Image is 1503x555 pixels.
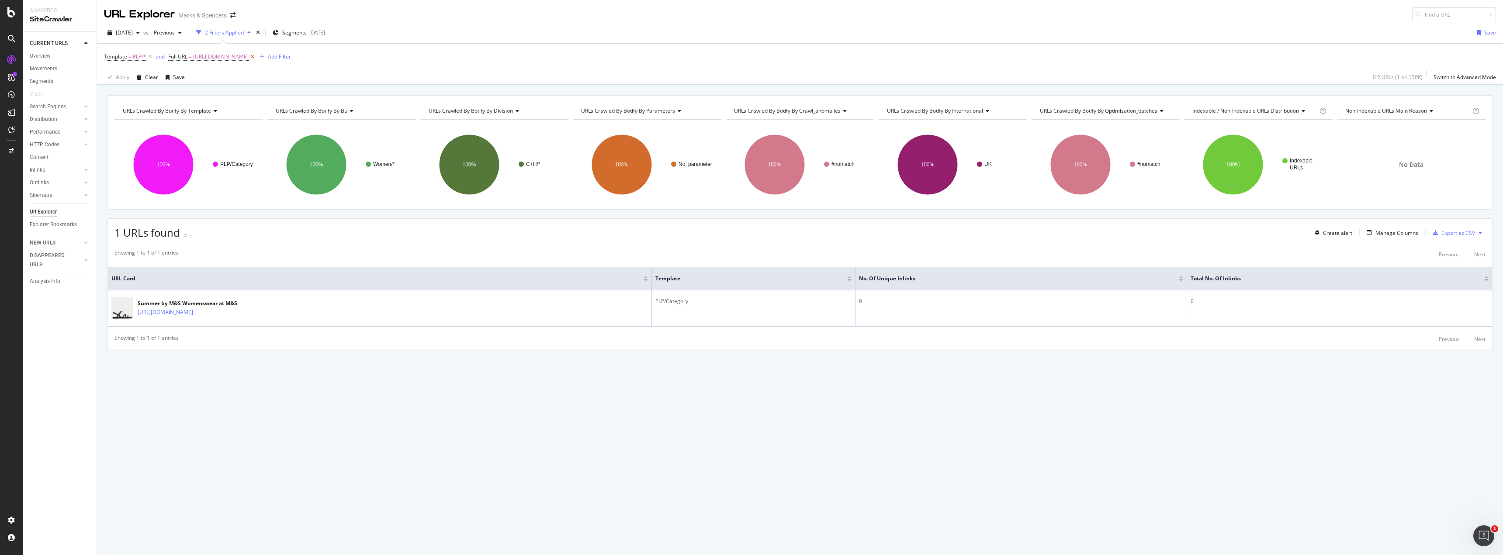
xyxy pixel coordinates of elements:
[1484,29,1496,36] div: Save
[1373,73,1423,81] div: 0 % URLs ( 1 on 136K )
[1439,335,1460,343] div: Previous
[30,128,60,137] div: Performance
[30,238,82,248] a: NEW URLS
[732,104,866,118] h4: URLs Crawled By Botify By crawl_anomalies
[189,231,190,239] div: -
[615,162,629,168] text: 100%
[309,29,325,36] div: [DATE]
[30,220,90,229] a: Explorer Bookmarks
[168,53,187,60] span: Full URL
[1040,107,1157,114] span: URLs Crawled By Botify By optimisation_batches
[1473,525,1494,546] iframe: Intercom live chat
[1323,229,1352,237] div: Create alert
[1345,107,1427,114] span: Non-Indexable URLs Main Reason
[462,162,476,168] text: 100%
[30,153,90,162] a: Content
[193,51,249,63] span: [URL][DOMAIN_NAME]
[30,115,82,124] a: Distribution
[111,275,641,283] span: URL Card
[655,297,851,305] div: PLP/Category
[1191,104,1318,118] h4: Indexable / Non-Indexable URLs Distribution
[879,127,1027,203] svg: A chart.
[30,102,82,111] a: Search Engines
[984,161,992,167] text: UK
[30,165,82,175] a: Inlinks
[133,70,158,84] button: Clear
[30,102,66,111] div: Search Engines
[276,107,347,114] span: URLs Crawled By Botify By bu
[30,90,43,99] div: Visits
[104,70,129,84] button: Apply
[573,127,721,203] svg: A chart.
[205,29,244,36] div: 2 Filters Applied
[30,64,90,73] a: Movements
[373,161,395,167] text: Women/*
[256,52,291,62] button: Add Filter
[30,153,48,162] div: Content
[230,12,235,18] div: arrow-right-arrow-left
[420,127,569,203] svg: A chart.
[1191,297,1489,305] div: 0
[30,39,68,48] div: CURRENT URLS
[1311,226,1352,240] button: Create alert
[269,26,329,40] button: Segments[DATE]
[1439,249,1460,259] button: Previous
[885,104,1019,118] h4: URLs Crawled By Botify By international
[427,104,561,118] h4: URLs Crawled By Botify By division
[111,294,133,322] img: main image
[859,297,1183,305] div: 0
[526,161,540,167] text: C+H/*
[150,29,175,36] span: Previous
[30,39,82,48] a: CURRENT URLS
[887,107,983,114] span: URLs Crawled By Botify By international
[429,107,513,114] span: URLs Crawled By Botify By division
[1430,70,1496,84] button: Switch to Advanced Mode
[30,207,57,217] div: Url Explorer
[1038,104,1172,118] h4: URLs Crawled By Botify By optimisation_batches
[138,300,237,307] div: Summer by M&S Womenswear at M&S
[30,191,52,200] div: Sitemaps
[30,52,90,61] a: Overview
[30,14,90,24] div: SiteCrawler
[726,127,874,203] svg: A chart.
[267,127,416,203] div: A chart.
[189,53,192,60] span: =
[1184,127,1333,203] div: A chart.
[1074,162,1087,168] text: 100%
[1290,158,1313,164] text: Indexable
[1290,165,1303,171] text: URLs
[274,104,408,118] h4: URLs Crawled By Botify By bu
[1344,104,1471,118] h4: Non-Indexable URLs Main Reason
[1412,7,1496,22] input: Find a URL
[30,140,82,149] a: HTTP Codes
[30,277,60,286] div: Analysis Info
[116,73,129,81] div: Apply
[114,249,179,259] div: Showing 1 to 1 of 1 entries
[30,140,59,149] div: HTTP Codes
[157,162,170,168] text: 100%
[1473,26,1496,40] button: Save
[30,251,82,269] a: DISAPPEARED URLS
[30,128,82,137] a: Performance
[268,53,291,60] div: Add Filter
[921,162,934,168] text: 100%
[30,52,51,61] div: Overview
[1474,335,1486,343] div: Next
[30,207,90,217] a: Url Explorer
[768,162,782,168] text: 100%
[30,90,52,99] a: Visits
[30,115,57,124] div: Distribution
[1363,228,1418,238] button: Manage Columns
[1375,229,1418,237] div: Manage Columns
[30,220,77,229] div: Explorer Bookmarks
[104,7,175,22] div: URL Explorer
[1439,251,1460,258] div: Previous
[114,127,263,203] svg: A chart.
[30,165,45,175] div: Inlinks
[30,77,53,86] div: Segments
[831,161,855,167] text: #nomatch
